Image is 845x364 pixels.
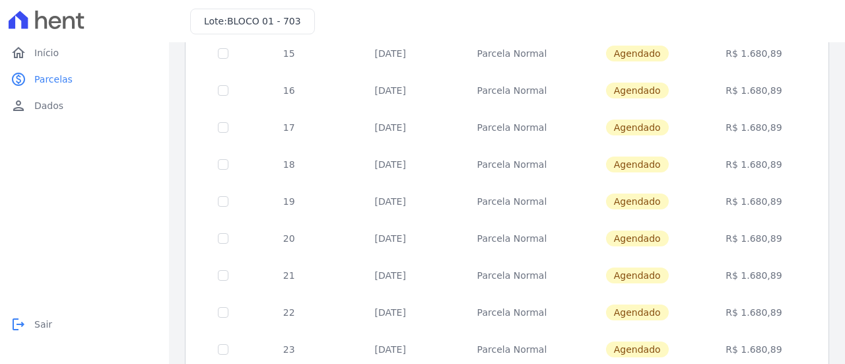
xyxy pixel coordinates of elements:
td: 16 [244,72,333,109]
td: Parcela Normal [447,72,577,109]
span: Agendado [606,342,669,357]
span: BLOCO 01 - 703 [227,16,301,26]
td: [DATE] [333,109,447,146]
span: Sair [34,318,52,331]
span: Agendado [606,83,669,98]
td: 19 [244,183,333,220]
span: Agendado [606,194,669,209]
td: [DATE] [333,146,447,183]
span: Agendado [606,120,669,135]
td: R$ 1.680,89 [698,257,811,294]
a: paidParcelas [5,66,164,92]
td: Parcela Normal [447,220,577,257]
td: R$ 1.680,89 [698,294,811,331]
a: personDados [5,92,164,119]
td: Parcela Normal [447,257,577,294]
td: Parcela Normal [447,109,577,146]
td: [DATE] [333,35,447,72]
td: R$ 1.680,89 [698,35,811,72]
span: Agendado [606,231,669,246]
span: Agendado [606,157,669,172]
td: 15 [244,35,333,72]
td: R$ 1.680,89 [698,183,811,220]
td: 18 [244,146,333,183]
td: R$ 1.680,89 [698,109,811,146]
span: Início [34,46,59,59]
i: home [11,45,26,61]
i: logout [11,316,26,332]
td: Parcela Normal [447,183,577,220]
h3: Lote: [204,15,301,28]
td: 17 [244,109,333,146]
td: R$ 1.680,89 [698,220,811,257]
span: Parcelas [34,73,73,86]
td: R$ 1.680,89 [698,72,811,109]
span: Dados [34,99,63,112]
td: 21 [244,257,333,294]
span: Agendado [606,268,669,283]
td: [DATE] [333,294,447,331]
td: R$ 1.680,89 [698,146,811,183]
span: Agendado [606,305,669,320]
td: Parcela Normal [447,35,577,72]
td: [DATE] [333,72,447,109]
td: [DATE] [333,257,447,294]
a: homeInício [5,40,164,66]
td: 22 [244,294,333,331]
td: Parcela Normal [447,294,577,331]
td: 20 [244,220,333,257]
td: [DATE] [333,183,447,220]
i: person [11,98,26,114]
span: Agendado [606,46,669,61]
td: Parcela Normal [447,146,577,183]
i: paid [11,71,26,87]
a: logoutSair [5,311,164,338]
td: [DATE] [333,220,447,257]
